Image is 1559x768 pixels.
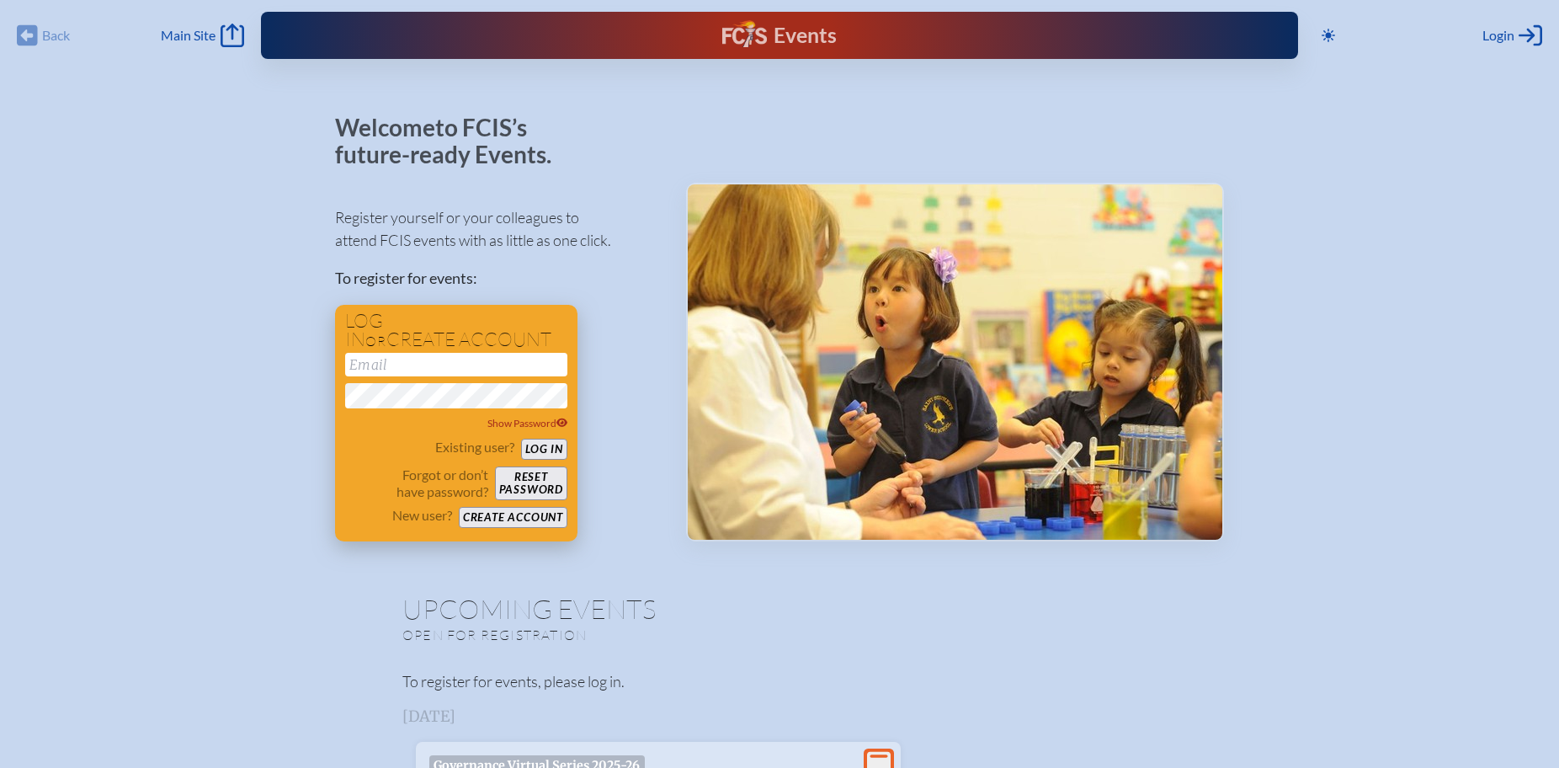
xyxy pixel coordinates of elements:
input: Email [345,353,567,376]
h1: Log in create account [345,312,567,349]
p: New user? [392,507,452,524]
button: Log in [521,439,567,460]
img: Events [688,184,1222,540]
p: To register for events, please log in. [402,670,1157,693]
p: Welcome to FCIS’s future-ready Events. [335,115,571,168]
span: Main Site [161,27,215,44]
span: Show Password [487,417,568,429]
h1: Upcoming Events [402,595,1157,622]
button: Create account [459,507,567,528]
span: Login [1482,27,1514,44]
h3: [DATE] [402,708,1157,725]
p: Existing user? [435,439,514,456]
p: Register yourself or your colleagues to attend FCIS events with as little as one click. [335,206,659,252]
div: FCIS Events — Future ready [547,20,1012,51]
p: Forgot or don’t have password? [345,467,488,500]
p: To register for events: [335,267,659,290]
a: Main Site [161,24,243,47]
button: Resetpassword [495,467,567,500]
p: Open for registration [402,627,847,643]
span: or [365,333,386,349]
